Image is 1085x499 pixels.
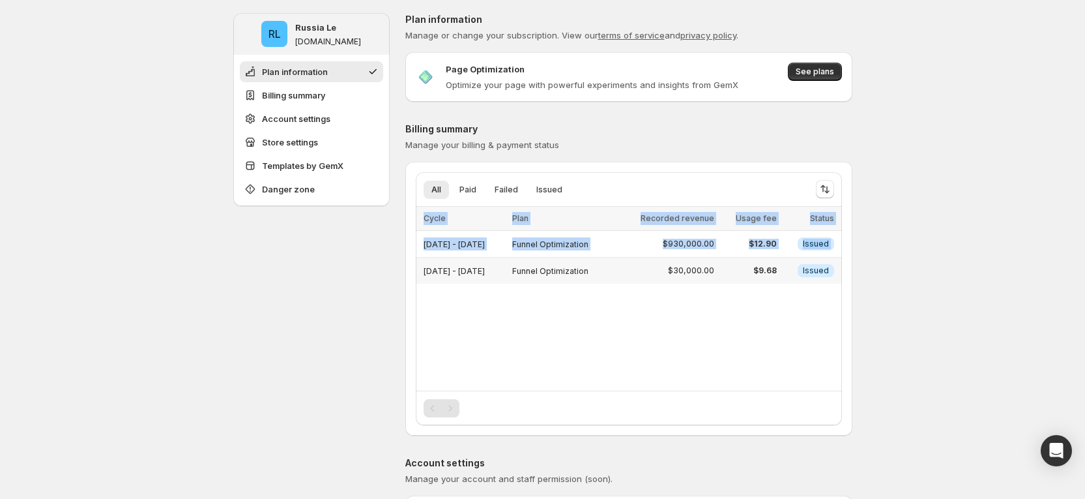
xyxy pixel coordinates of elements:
span: Plan [512,213,528,223]
span: [DATE] - [DATE] [424,239,485,249]
span: Status [810,213,834,223]
span: [DATE] - [DATE] [424,266,485,276]
span: Funnel Optimization [512,239,588,249]
img: Page Optimization [416,67,435,87]
span: Failed [495,185,518,195]
span: $9.68 [722,265,776,276]
p: Page Optimization [446,63,525,76]
p: Russia Le [295,21,336,34]
p: Optimize your page with powerful experiments and insights from GemX [446,78,738,91]
div: Open Intercom Messenger [1041,435,1072,466]
button: Sort the results [816,180,834,198]
p: [DOMAIN_NAME] [295,37,361,47]
span: Plan information [262,65,328,78]
span: Paid [459,185,476,195]
p: Billing summary [405,123,852,136]
button: Plan information [240,61,383,82]
span: Account settings [262,112,330,125]
span: Issued [536,185,562,195]
p: Account settings [405,457,852,470]
button: Templates by GemX [240,155,383,176]
span: Templates by GemX [262,159,343,172]
button: Account settings [240,108,383,129]
button: Billing summary [240,85,383,106]
span: Danger zone [262,183,315,196]
span: $12.90 [722,239,776,249]
nav: Pagination [424,399,459,417]
button: See plans [788,63,842,81]
span: Manage or change your subscription. View our and . [405,30,738,40]
a: terms of service [598,30,665,40]
text: RL [268,27,281,40]
span: Funnel Optimization [512,266,588,276]
span: All [431,185,441,195]
a: privacy policy [680,30,736,40]
button: Danger zone [240,179,383,200]
span: $30,000.00 [668,265,714,276]
button: Store settings [240,132,383,153]
span: Usage fee [736,213,777,223]
span: Store settings [262,136,318,149]
p: Plan information [405,13,852,26]
span: See plans [796,67,834,77]
span: Billing summary [262,89,326,102]
span: Manage your account and staff permission (soon). [405,474,613,484]
span: Cycle [424,213,446,223]
span: Issued [803,265,829,276]
span: $930,000.00 [663,239,714,249]
span: Recorded revenue [641,213,714,224]
span: Manage your billing & payment status [405,140,559,150]
span: Russia Le [261,21,287,47]
span: Issued [803,239,829,249]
